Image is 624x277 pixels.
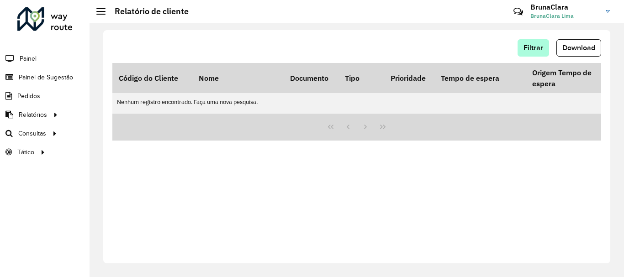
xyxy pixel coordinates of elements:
[19,73,73,82] span: Painel de Sugestão
[19,110,47,120] span: Relatórios
[434,63,526,93] th: Tempo de espera
[17,147,34,157] span: Tático
[562,44,595,52] span: Download
[106,6,189,16] h2: Relatório de cliente
[338,63,384,93] th: Tipo
[518,39,549,57] button: Filtrar
[112,63,192,93] th: Código do Cliente
[524,44,543,52] span: Filtrar
[384,63,434,93] th: Prioridade
[20,54,37,63] span: Painel
[284,63,338,93] th: Documento
[17,91,40,101] span: Pedidos
[18,129,46,138] span: Consultas
[530,3,599,11] h3: BrunaClara
[526,63,617,93] th: Origem Tempo de espera
[530,12,599,20] span: BrunaClara Lima
[556,39,601,57] button: Download
[508,2,528,21] a: Contato Rápido
[192,63,284,93] th: Nome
